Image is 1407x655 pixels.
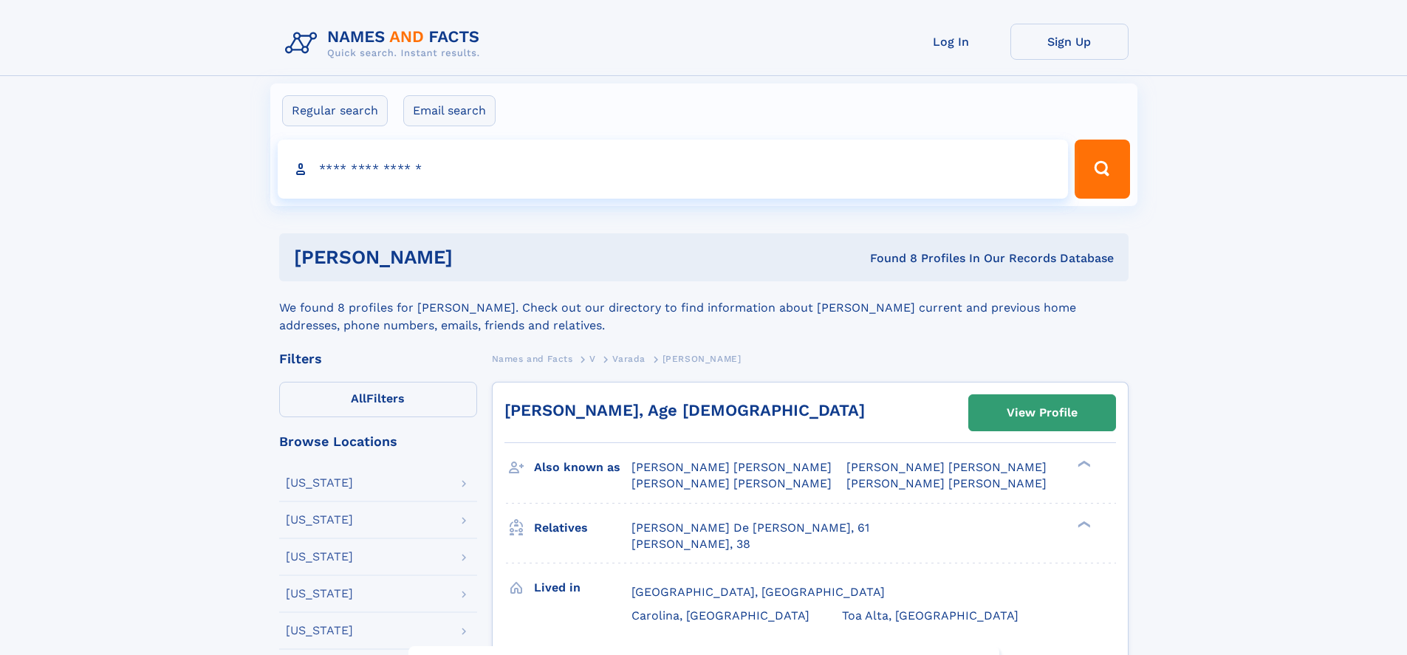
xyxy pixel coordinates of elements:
[279,281,1129,335] div: We found 8 profiles for [PERSON_NAME]. Check out our directory to find information about [PERSON_...
[1075,140,1129,199] button: Search Button
[892,24,1010,60] a: Log In
[286,477,353,489] div: [US_STATE]
[286,625,353,637] div: [US_STATE]
[631,520,869,536] a: [PERSON_NAME] De [PERSON_NAME], 61
[1007,396,1078,430] div: View Profile
[504,401,865,419] a: [PERSON_NAME], Age [DEMOGRAPHIC_DATA]
[589,349,596,368] a: V
[534,515,631,541] h3: Relatives
[631,460,832,474] span: [PERSON_NAME] [PERSON_NAME]
[534,575,631,600] h3: Lived in
[1010,24,1129,60] a: Sign Up
[846,460,1047,474] span: [PERSON_NAME] [PERSON_NAME]
[589,354,596,364] span: V
[842,608,1019,623] span: Toa Alta, [GEOGRAPHIC_DATA]
[279,435,477,448] div: Browse Locations
[534,455,631,480] h3: Also known as
[279,352,477,366] div: Filters
[279,382,477,417] label: Filters
[294,248,662,267] h1: [PERSON_NAME]
[1074,459,1092,469] div: ❯
[612,354,646,364] span: Varada
[286,588,353,600] div: [US_STATE]
[631,608,809,623] span: Carolina, [GEOGRAPHIC_DATA]
[279,24,492,64] img: Logo Names and Facts
[612,349,646,368] a: Varada
[286,551,353,563] div: [US_STATE]
[403,95,496,126] label: Email search
[351,391,366,405] span: All
[492,349,573,368] a: Names and Facts
[631,585,885,599] span: [GEOGRAPHIC_DATA], [GEOGRAPHIC_DATA]
[282,95,388,126] label: Regular search
[278,140,1069,199] input: search input
[631,536,750,552] a: [PERSON_NAME], 38
[846,476,1047,490] span: [PERSON_NAME] [PERSON_NAME]
[663,354,742,364] span: [PERSON_NAME]
[661,250,1114,267] div: Found 8 Profiles In Our Records Database
[286,514,353,526] div: [US_STATE]
[1074,519,1092,529] div: ❯
[969,395,1115,431] a: View Profile
[631,476,832,490] span: [PERSON_NAME] [PERSON_NAME]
